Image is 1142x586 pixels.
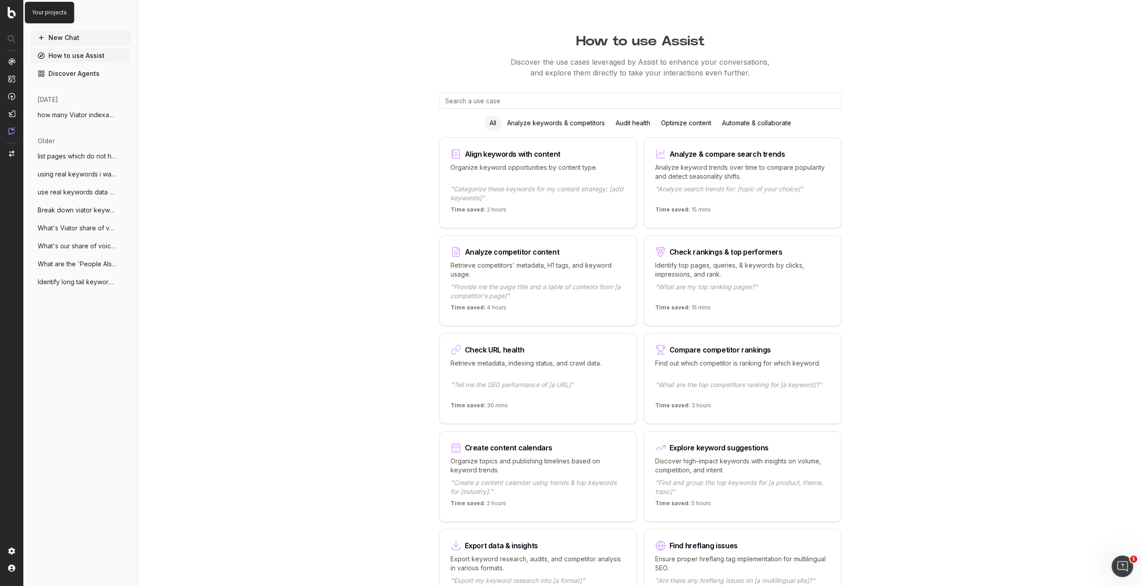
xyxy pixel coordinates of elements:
[8,7,16,18] img: Botify logo
[451,261,626,279] p: Retrieve competitors' metadata, H1 tags, and keyword usage.
[484,116,502,130] div: All
[502,116,610,130] div: Analyze keywords & competitors
[669,542,738,549] div: Find hreflang issues
[451,402,486,409] span: Time saved:
[38,260,117,269] span: What are the 'People Also Ask' questions
[451,206,506,217] p: 2 hours
[1130,555,1137,563] span: 1
[655,555,830,573] p: Ensure proper hreflang tag implementation for multilingual SEO.
[655,359,830,377] p: Find out which competitor is ranking for which keyword.
[655,206,711,217] p: 15 mins
[296,29,985,49] h1: How to use Assist
[9,150,14,157] img: Switch project
[669,346,771,353] div: Compare competitor rankings
[655,402,711,413] p: 3 hours
[8,93,15,100] img: Activation
[465,248,560,256] div: Analyze competitor content
[465,444,552,451] div: Create content calendars
[655,163,830,181] p: Analyze keyword trends over time to compare popularity and detect seasonality shifts.
[669,150,785,158] div: Analyze & compare search trends
[31,239,131,253] button: What's our share of voice for 'What are
[655,261,830,279] p: Identify top pages, queries, & keywords by clicks, impressions, and rank.
[451,304,486,311] span: Time saved:
[38,206,117,215] span: Break down viator keywords into topics a
[451,478,626,496] p: "Create a content calendar using trends & top keywords for [industry]."
[669,248,783,256] div: Check rankings & top performers
[451,282,626,300] p: "Provide me the page title and a table of contents from [a competitor's page]"
[655,282,830,300] p: "What are my top ranking pages?"
[296,57,985,78] p: Discover the use cases leveraged by Assist to enhance your conversations, and explore them direct...
[38,242,117,251] span: What's our share of voice for 'What are
[451,304,507,315] p: 4 hours
[31,66,131,81] a: Discover Agents
[451,402,508,413] p: 30 mins
[31,31,131,45] button: New Chat
[38,152,117,161] span: list pages which do not have inlinks
[38,95,58,104] span: [DATE]
[451,163,626,181] p: Organize keyword opportunities by content type.
[8,110,15,117] img: Studio
[655,457,830,475] p: Discover high-impact keywords with insights on volume, competition, and intent.
[465,150,560,158] div: Align keywords with content
[451,457,626,475] p: Organize topics and publishing timelines based on keyword trends.
[451,206,486,213] span: Time saved:
[439,93,841,109] input: Search a use case
[451,380,626,398] p: "Tell me the SEO performance of [a URL]"
[655,185,830,203] p: "Analyze search trends for: [topic of your choice]"
[717,116,796,130] div: Automate & collaborate
[465,542,538,549] div: Export data & insights
[31,275,131,289] button: Identify long tail keywords which could
[38,137,55,145] span: older
[610,116,656,130] div: Audit health
[655,500,690,507] span: Time saved:
[465,346,525,353] div: Check URL health
[38,278,117,286] span: Identify long tail keywords which could
[1111,555,1133,577] iframe: Intercom live chat
[655,304,690,311] span: Time saved:
[31,185,131,199] button: use real keywords data and break those d
[451,555,626,573] p: Export keyword research, audits, and competitor analysis in various formats.
[38,110,117,119] span: how many Viator indexable urls are not c
[34,7,127,20] button: Assist
[8,58,15,65] img: Analytics
[8,127,15,135] img: Assist
[32,9,67,16] p: Your projects
[31,203,131,217] button: Break down viator keywords into topics a
[451,500,486,507] span: Time saved:
[8,564,15,572] img: My account
[31,108,131,122] button: how many Viator indexable urls are not c
[655,500,711,511] p: 5 hours
[451,359,626,377] p: Retrieve metadata, indexing status, and crawl data.
[38,224,117,233] span: What's Viator share of voice for 'rome t
[655,478,830,496] p: "Find and group the top keywords for [a product, theme, topic]"
[31,48,131,63] a: How to use Assist
[8,75,15,83] img: Intelligence
[655,206,690,213] span: Time saved:
[31,257,131,271] button: What are the 'People Also Ask' questions
[655,402,690,409] span: Time saved:
[8,547,15,555] img: Setting
[656,116,717,130] div: Optimize content
[31,149,131,163] button: list pages which do not have inlinks
[669,444,769,451] div: Explore keyword suggestions
[31,221,131,235] button: What's Viator share of voice for 'rome t
[451,500,506,511] p: 2 hours
[451,185,626,203] p: "Categorize these keywords for my content strategy: [add keywords]"
[655,304,711,315] p: 15 mins
[31,167,131,181] button: using real keywords i want to see which
[655,380,830,398] p: "What are the top competitors ranking for [a keyword]?"
[38,188,117,197] span: use real keywords data and break those d
[38,170,117,179] span: using real keywords i want to see which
